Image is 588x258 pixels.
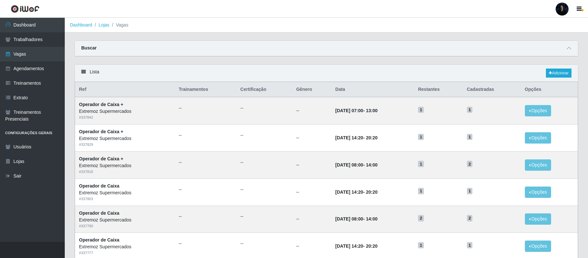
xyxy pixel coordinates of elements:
[79,162,171,169] div: Extremoz Supermercados
[335,162,378,167] strong: -
[179,186,232,193] ul: --
[70,22,92,27] a: Dashboard
[335,162,363,167] time: [DATE] 08:00
[335,216,378,221] strong: -
[521,82,578,97] th: Opções
[79,156,123,161] strong: Operador de Caixa +
[467,161,473,167] span: 2
[79,250,171,256] div: # 337777
[79,115,171,120] div: # 337842
[525,187,551,198] button: Opções
[463,82,521,97] th: Cadastradas
[79,129,123,134] strong: Operador de Caixa +
[109,22,129,28] li: Vagas
[240,240,288,247] ul: --
[525,132,551,144] button: Opções
[98,22,109,27] a: Lojas
[366,189,378,195] time: 20:20
[79,210,119,216] strong: Operador de Caixa
[179,105,232,112] ul: --
[179,159,232,166] ul: --
[79,243,171,250] div: Extremoz Supermercados
[65,18,588,33] nav: breadcrumb
[467,188,473,194] span: 1
[525,241,551,252] button: Opções
[79,108,171,115] div: Extremoz Supermercados
[418,188,424,194] span: 1
[525,213,551,225] button: Opções
[366,216,378,221] time: 14:00
[240,186,288,193] ul: --
[467,107,473,113] span: 1
[335,108,363,113] time: [DATE] 07:00
[292,151,332,178] td: --
[467,215,473,221] span: 2
[366,108,378,113] time: 13:00
[292,206,332,233] td: --
[79,217,171,223] div: Extremoz Supermercados
[525,105,551,116] button: Opções
[179,132,232,139] ul: --
[335,243,363,249] time: [DATE] 14:20
[240,132,288,139] ul: --
[79,142,171,147] div: # 337829
[81,45,96,50] strong: Buscar
[79,135,171,142] div: Extremoz Supermercados
[366,243,378,249] time: 20:20
[418,161,424,167] span: 1
[335,135,363,140] time: [DATE] 14:20
[366,135,378,140] time: 20:20
[292,97,332,124] td: --
[236,82,292,97] th: Certificação
[418,215,424,221] span: 2
[79,223,171,229] div: # 337790
[332,82,414,97] th: Data
[79,237,119,242] strong: Operador de Caixa
[292,124,332,152] td: --
[335,216,363,221] time: [DATE] 08:00
[79,102,123,107] strong: Operador de Caixa +
[79,183,119,188] strong: Operador de Caixa
[418,107,424,113] span: 1
[179,240,232,247] ul: --
[335,189,378,195] strong: -
[418,134,424,140] span: 1
[546,69,571,78] a: Adicionar
[366,162,378,167] time: 14:00
[335,189,363,195] time: [DATE] 14:20
[79,189,171,196] div: Extremoz Supermercados
[179,213,232,220] ul: --
[335,243,378,249] strong: -
[75,82,175,97] th: Ref
[525,159,551,171] button: Opções
[292,82,332,97] th: Gênero
[79,196,171,202] div: # 337803
[467,134,473,140] span: 1
[292,178,332,206] td: --
[418,242,424,249] span: 1
[79,169,171,175] div: # 337816
[75,65,578,82] div: Lista
[414,82,463,97] th: Restantes
[467,242,473,249] span: 1
[335,108,378,113] strong: -
[11,5,40,13] img: CoreUI Logo
[240,105,288,112] ul: --
[175,82,236,97] th: Trainamentos
[240,213,288,220] ul: --
[335,135,378,140] strong: -
[240,159,288,166] ul: --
